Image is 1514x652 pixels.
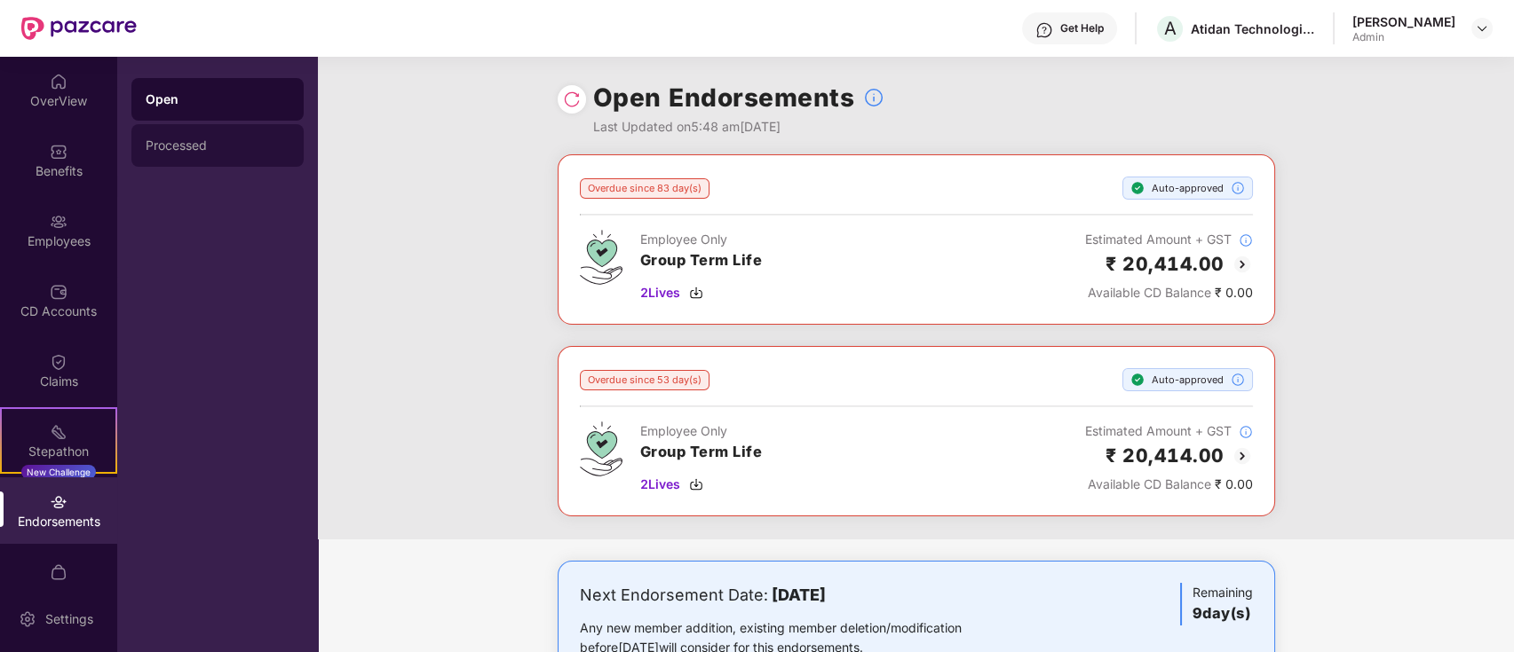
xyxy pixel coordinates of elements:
img: svg+xml;base64,PHN2ZyBpZD0iU2V0dGluZy0yMHgyMCIgeG1sbnM9Imh0dHA6Ly93d3cudzMub3JnLzIwMDAvc3ZnIiB3aW... [19,610,36,628]
h3: Group Term Life [640,249,763,272]
img: svg+xml;base64,PHN2ZyBpZD0iQ2xhaW0iIHhtbG5zPSJodHRwOi8vd3d3LnczLm9yZy8yMDAwL3N2ZyIgd2lkdGg9IjIwIi... [50,353,67,371]
div: Next Endorsement Date: [580,583,1018,608]
div: Atidan Technologies Pvt Ltd [1191,20,1315,37]
div: ₹ 0.00 [1085,475,1253,494]
img: svg+xml;base64,PHN2ZyBpZD0iRW1wbG95ZWVzIiB4bWxucz0iaHR0cDovL3d3dy53My5vcmcvMjAwMC9zdmciIHdpZHRoPS... [50,213,67,231]
img: svg+xml;base64,PHN2ZyBpZD0iRHJvcGRvd24tMzJ4MzIiIHhtbG5zPSJodHRwOi8vd3d3LnczLm9yZy8yMDAwL3N2ZyIgd2... [1475,21,1489,35]
span: Available CD Balance [1088,476,1211,491]
div: Overdue since 53 day(s) [580,370,709,390]
img: svg+xml;base64,PHN2ZyBpZD0iU3RlcC1Eb25lLTE2eDE2IiB4bWxucz0iaHR0cDovL3d3dy53My5vcmcvMjAwMC9zdmciIH... [1130,373,1145,387]
div: [PERSON_NAME] [1352,13,1455,30]
img: svg+xml;base64,PHN2ZyB4bWxucz0iaHR0cDovL3d3dy53My5vcmcvMjAwMC9zdmciIHdpZHRoPSIyMSIgaGVpZ2h0PSIyMC... [50,423,67,441]
div: ₹ 0.00 [1085,283,1253,302]
img: svg+xml;base64,PHN2ZyBpZD0iSW5mb18tXzMyeDMyIiBkYXRhLW5hbWU9IkluZm8gLSAzMngzMiIgeG1sbnM9Imh0dHA6Ly... [863,87,884,108]
div: Admin [1352,30,1455,44]
img: svg+xml;base64,PHN2ZyBpZD0iRG93bmxvYWQtMzJ4MzIiIHhtbG5zPSJodHRwOi8vd3d3LnczLm9yZy8yMDAwL3N2ZyIgd2... [689,286,703,300]
h1: Open Endorsements [593,78,855,117]
img: svg+xml;base64,PHN2ZyBpZD0iQ0RfQWNjb3VudHMiIGRhdGEtbmFtZT0iQ0QgQWNjb3VudHMiIHhtbG5zPSJodHRwOi8vd3... [50,283,67,301]
div: Last Updated on 5:48 am[DATE] [593,117,885,137]
img: svg+xml;base64,PHN2ZyBpZD0iSW5mb18tXzMyeDMyIiBkYXRhLW5hbWU9IkluZm8gLSAzMngzMiIgeG1sbnM9Imh0dHA6Ly... [1239,233,1253,247]
img: svg+xml;base64,PHN2ZyBpZD0iRW5kb3JzZW1lbnRzIiB4bWxucz0iaHR0cDovL3d3dy53My5vcmcvMjAwMC9zdmciIHdpZH... [50,493,67,511]
div: Settings [40,610,99,628]
img: svg+xml;base64,PHN2ZyBpZD0iTXlfT3JkZXJzIiBkYXRhLW5hbWU9Ik15IE9yZGVycyIgeG1sbnM9Imh0dHA6Ly93d3cudz... [50,563,67,581]
h3: Group Term Life [640,441,763,464]
img: svg+xml;base64,PHN2ZyBpZD0iQmVuZWZpdHMiIHhtbG5zPSJodHRwOi8vd3d3LnczLm9yZy8yMDAwL3N2ZyIgd2lkdGg9Ij... [50,143,67,161]
div: Employee Only [640,230,763,249]
img: svg+xml;base64,PHN2ZyBpZD0iSW5mb18tXzMyeDMyIiBkYXRhLW5hbWU9IkluZm8gLSAzMngzMiIgeG1sbnM9Imh0dHA6Ly... [1239,425,1253,439]
div: Auto-approved [1122,368,1253,391]
img: svg+xml;base64,PHN2ZyBpZD0iSGVscC0zMngzMiIgeG1sbnM9Imh0dHA6Ly93d3cudzMub3JnLzIwMDAvc3ZnIiB3aWR0aD... [1035,21,1053,39]
img: svg+xml;base64,PHN2ZyBpZD0iSW5mb18tXzMyeDMyIiBkYXRhLW5hbWU9IkluZm8gLSAzMngzMiIgeG1sbnM9Imh0dHA6Ly... [1231,373,1245,387]
div: Stepathon [2,443,115,460]
div: Processed [146,138,289,153]
b: [DATE] [772,585,826,604]
img: svg+xml;base64,PHN2ZyBpZD0iQmFjay0yMHgyMCIgeG1sbnM9Imh0dHA6Ly93d3cudzMub3JnLzIwMDAvc3ZnIiB3aWR0aD... [1232,254,1253,275]
div: Auto-approved [1122,177,1253,200]
h3: 9 day(s) [1193,602,1253,625]
div: Open [146,90,289,108]
img: svg+xml;base64,PHN2ZyBpZD0iSW5mb18tXzMyeDMyIiBkYXRhLW5hbWU9IkluZm8gLSAzMngzMiIgeG1sbnM9Imh0dHA6Ly... [1231,181,1245,195]
img: New Pazcare Logo [21,17,137,40]
span: 2 Lives [640,475,680,494]
div: Remaining [1180,583,1253,625]
img: svg+xml;base64,PHN2ZyBpZD0iSG9tZSIgeG1sbnM9Imh0dHA6Ly93d3cudzMub3JnLzIwMDAvc3ZnIiB3aWR0aD0iMjAiIG... [50,73,67,90]
span: A [1164,18,1177,39]
img: svg+xml;base64,PHN2ZyBpZD0iUmVsb2FkLTMyeDMyIiB4bWxucz0iaHR0cDovL3d3dy53My5vcmcvMjAwMC9zdmciIHdpZH... [563,90,581,108]
span: Available CD Balance [1088,285,1211,300]
img: svg+xml;base64,PHN2ZyB4bWxucz0iaHR0cDovL3d3dy53My5vcmcvMjAwMC9zdmciIHdpZHRoPSI0Ny43MTQiIGhlaWdodD... [580,421,622,476]
img: svg+xml;base64,PHN2ZyBpZD0iU3RlcC1Eb25lLTE2eDE2IiB4bWxucz0iaHR0cDovL3d3dy53My5vcmcvMjAwMC9zdmciIH... [1130,181,1145,195]
div: New Challenge [21,465,96,479]
h2: ₹ 20,414.00 [1106,249,1225,279]
div: Estimated Amount + GST [1085,421,1253,441]
img: svg+xml;base64,PHN2ZyB4bWxucz0iaHR0cDovL3d3dy53My5vcmcvMjAwMC9zdmciIHdpZHRoPSI0Ny43MTQiIGhlaWdodD... [580,230,622,285]
img: svg+xml;base64,PHN2ZyBpZD0iRG93bmxvYWQtMzJ4MzIiIHhtbG5zPSJodHRwOi8vd3d3LnczLm9yZy8yMDAwL3N2ZyIgd2... [689,477,703,491]
div: Get Help [1060,21,1104,35]
div: Estimated Amount + GST [1085,230,1253,249]
img: svg+xml;base64,PHN2ZyBpZD0iQmFjay0yMHgyMCIgeG1sbnM9Imh0dHA6Ly93d3cudzMub3JnLzIwMDAvc3ZnIiB3aWR0aD... [1232,445,1253,467]
h2: ₹ 20,414.00 [1106,441,1225,470]
div: Overdue since 83 day(s) [580,178,709,199]
div: Employee Only [640,421,763,441]
span: 2 Lives [640,283,680,302]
